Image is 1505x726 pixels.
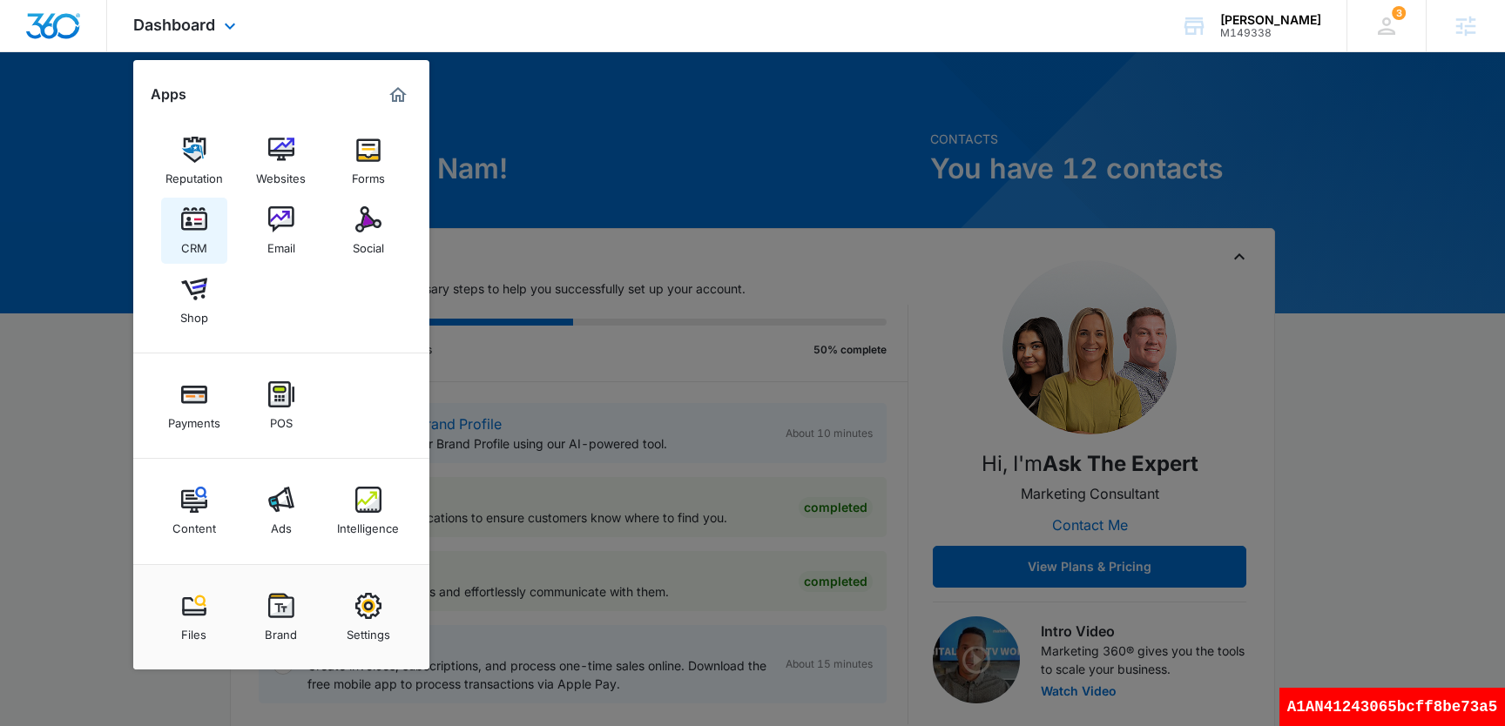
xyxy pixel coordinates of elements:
[161,267,227,333] a: Shop
[161,373,227,439] a: Payments
[1220,27,1321,39] div: account id
[248,584,314,650] a: Brand
[335,128,402,194] a: Forms
[151,86,186,103] h2: Apps
[1392,6,1406,20] span: 3
[1220,13,1321,27] div: account name
[271,513,292,535] div: Ads
[384,81,412,109] a: Marketing 360® Dashboard
[165,163,223,185] div: Reputation
[337,513,399,535] div: Intelligence
[265,619,297,642] div: Brand
[1392,6,1406,20] div: notifications count
[181,232,207,255] div: CRM
[270,407,293,430] div: POS
[161,128,227,194] a: Reputation
[1279,688,1505,726] div: A1AN41243065bcff8be73a5
[353,232,384,255] div: Social
[172,513,216,535] div: Content
[248,373,314,439] a: POS
[161,584,227,650] a: Files
[168,407,220,430] div: Payments
[248,198,314,264] a: Email
[161,198,227,264] a: CRM
[248,478,314,544] a: Ads
[335,198,402,264] a: Social
[181,619,206,642] div: Files
[248,128,314,194] a: Websites
[161,478,227,544] a: Content
[352,163,385,185] div: Forms
[335,584,402,650] a: Settings
[347,619,390,642] div: Settings
[256,163,306,185] div: Websites
[335,478,402,544] a: Intelligence
[133,16,215,34] span: Dashboard
[180,302,208,325] div: Shop
[267,232,295,255] div: Email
